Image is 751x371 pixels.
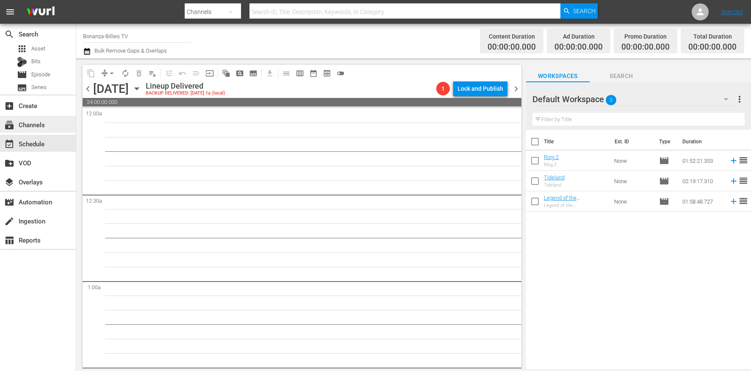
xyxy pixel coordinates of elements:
span: Episode [659,196,669,206]
span: Episode [659,156,669,166]
span: Refresh All Search Blocks [216,65,233,81]
td: 01:58:48.727 [679,191,726,212]
span: event_available [4,139,14,149]
svg: Add to Schedule [729,197,738,206]
span: Series [17,83,27,93]
span: Reports [4,235,14,245]
span: Bits [31,57,41,66]
span: 1 [436,85,450,92]
span: Workspaces [526,71,590,81]
span: Fill episodes with ad slates [189,67,203,80]
a: Sign Out [721,8,743,15]
span: autorenew_outlined [121,69,130,78]
svg: Add to Schedule [729,176,738,186]
div: Bits [17,57,27,67]
div: Tideland [544,182,565,188]
span: subtitles_outlined [249,69,258,78]
span: 00:00:00.000 [688,42,737,52]
span: Series [31,83,47,92]
div: Total Duration [688,31,737,42]
span: playlist_remove_outlined [148,69,157,78]
div: Ring 2 [544,162,559,167]
span: 00:00:00.000 [621,42,670,52]
span: 00:00:00.000 [488,42,536,52]
div: Lineup Delivered [146,81,225,91]
span: Episode [17,70,27,80]
a: Tideland [544,174,565,181]
span: 00:00:00.000 [554,42,603,52]
span: calendar_view_week_outlined [296,69,304,78]
span: Week Calendar View [293,67,307,80]
span: preview_outlined [323,69,331,78]
span: chevron_left [83,84,93,94]
span: reorder [738,176,748,186]
span: pageview_outlined [236,69,244,78]
td: None [611,151,655,171]
div: Promo Duration [621,31,670,42]
span: compress [100,69,109,78]
span: date_range_outlined [309,69,318,78]
span: Ingestion [4,216,14,226]
span: Automation [4,197,14,207]
span: Overlays [4,177,14,187]
div: [DATE] [93,82,129,96]
div: Legend of the [MEDICAL_DATA] [544,203,608,208]
div: Content Duration [488,31,536,42]
span: 3 [606,91,616,109]
th: Type [654,130,677,153]
span: Asset [17,44,27,54]
span: Remove Gaps & Overlaps [98,67,119,80]
span: Day Calendar View [277,65,293,81]
a: Legend of the [MEDICAL_DATA] [544,195,585,207]
button: more_vert [734,89,745,109]
span: auto_awesome_motion_outlined [222,69,230,78]
th: Title [544,130,610,153]
td: 01:52:21.353 [679,151,726,171]
div: BACKUP DELIVERED: [DATE] 1a (local) [146,91,225,96]
a: Ring 2 [544,154,559,160]
span: View Backup [320,67,334,80]
div: Default Workspace [532,87,736,111]
span: Search [4,29,14,39]
span: input [205,69,214,78]
th: Ext. ID [610,130,654,153]
span: 24:00:00.000 [83,98,521,106]
span: Asset [31,45,45,53]
button: Search [560,3,598,19]
span: reorder [738,196,748,206]
span: Episode [31,70,50,79]
th: Duration [677,130,728,153]
span: Search [590,71,653,81]
td: None [611,191,655,212]
span: Create [4,101,14,111]
span: Create Series Block [247,67,260,80]
span: Copy Lineup [84,67,98,80]
span: menu [5,7,15,17]
span: Clear Lineup [146,67,159,80]
img: ans4CAIJ8jUAAAAAAAAAAAAAAAAAAAAAAAAgQb4GAAAAAAAAAAAAAAAAAAAAAAAAJMjXAAAAAAAAAAAAAAAAAAAAAAAAgAT5G... [20,2,61,22]
span: chevron_right [511,84,521,94]
td: 02:19:17.310 [679,171,726,191]
span: VOD [4,158,14,168]
span: Search [573,3,596,19]
svg: Add to Schedule [729,156,738,165]
button: Lock and Publish [453,81,507,96]
span: more_vert [734,94,745,104]
span: arrow_drop_down [108,69,116,78]
span: reorder [738,155,748,165]
span: Episode [659,176,669,186]
span: Customize Events [159,65,176,81]
div: Lock and Publish [457,81,503,96]
span: Create Search Block [233,67,247,80]
div: Ad Duration [554,31,603,42]
td: None [611,171,655,191]
span: toggle_off [336,69,345,78]
span: Channels [4,120,14,130]
span: Bulk Remove Gaps & Overlaps [93,47,167,54]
